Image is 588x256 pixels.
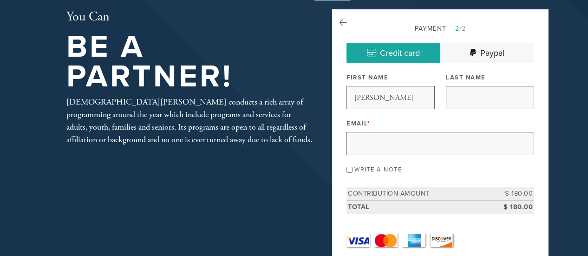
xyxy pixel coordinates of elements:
h2: You Can [66,9,313,25]
span: 2 [455,25,459,33]
span: /2 [450,25,466,33]
label: First Name [346,73,388,82]
label: Last Name [446,73,486,82]
div: [DEMOGRAPHIC_DATA][PERSON_NAME] conducts a rich array of programming around the year which includ... [66,96,313,146]
a: Amex [402,233,425,247]
td: $ 180.00 [492,187,534,201]
a: Credit card [346,43,440,63]
label: Email [346,119,370,128]
a: Discover [430,233,453,247]
label: Write a note [354,166,402,173]
a: MasterCard [374,233,398,247]
td: Total [346,200,492,214]
td: $ 180.00 [492,200,534,214]
a: Visa [346,233,370,247]
span: This field is required. [367,120,371,127]
a: Paypal [440,43,534,63]
div: Payment [346,24,534,33]
td: Contribution Amount [346,187,492,201]
h1: Be A Partner! [66,32,313,92]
